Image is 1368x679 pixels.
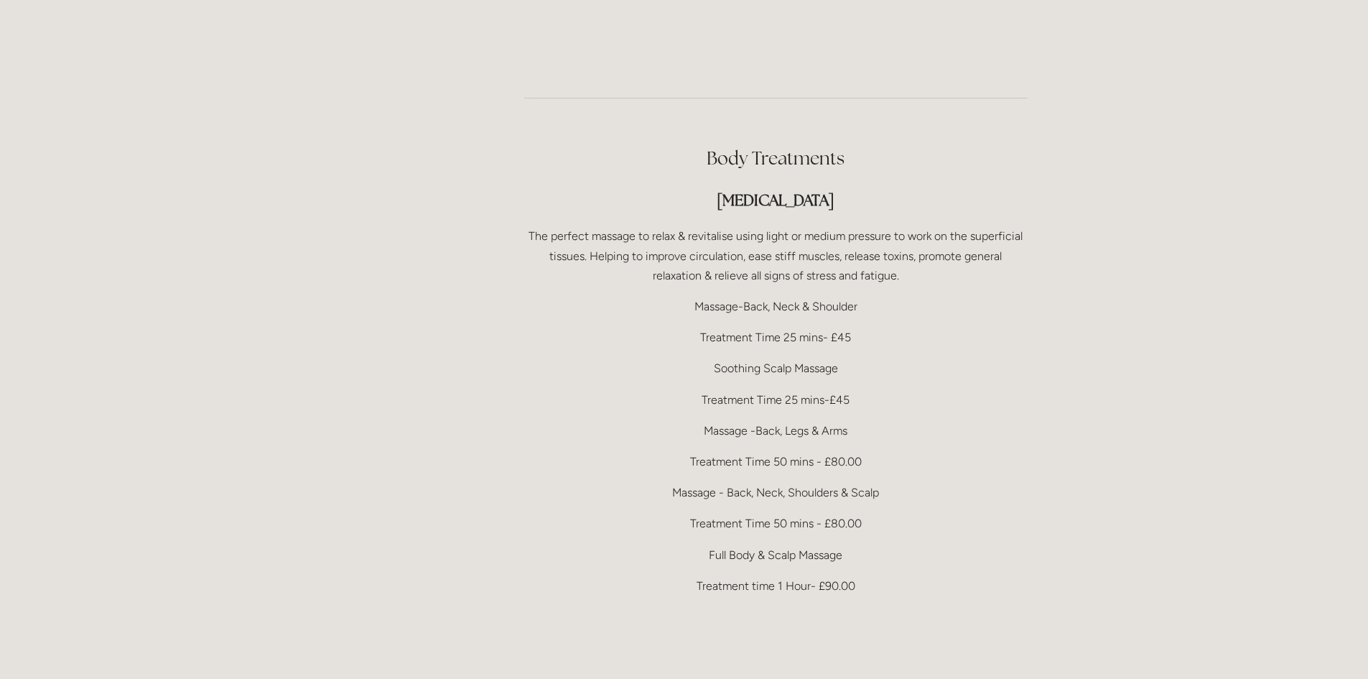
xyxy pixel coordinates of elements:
p: Treatment Time 25 mins-£45 [524,390,1028,410]
p: Massage -Back, Legs & Arms [524,421,1028,440]
p: Treatment Time 50 mins - £80.00 [524,514,1028,533]
p: The perfect massage to relax & revitalise using light or medium pressure to work on the superfici... [524,226,1028,285]
p: Soothing Scalp Massage [524,359,1028,378]
p: Full Body & Scalp Massage [524,545,1028,565]
strong: [MEDICAL_DATA] [717,190,834,210]
p: Treatment time 1 Hour- £90.00 [524,576,1028,596]
p: Massage - Back, Neck, Shoulders & Scalp [524,483,1028,502]
h2: Body Treatments [524,146,1028,171]
p: Massage-Back, Neck & Shoulder [524,297,1028,316]
p: Treatment Time 50 mins - £80.00 [524,452,1028,471]
p: Treatment Time 25 mins- £45 [524,328,1028,347]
